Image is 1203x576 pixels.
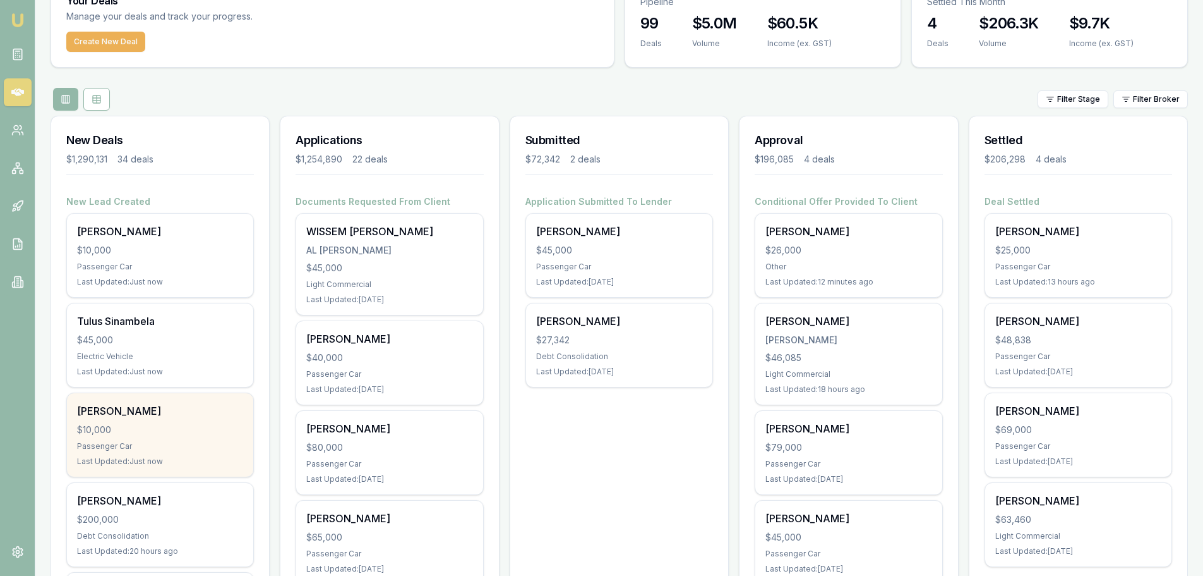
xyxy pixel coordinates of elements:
div: Tulus Sinambela [77,314,243,329]
div: Debt Consolidation [536,352,702,362]
div: 2 deals [570,153,601,166]
div: $45,000 [536,244,702,257]
div: Passenger Car [765,459,931,469]
div: $40,000 [306,352,472,364]
div: $200,000 [77,513,243,526]
span: Filter Stage [1057,94,1100,104]
div: Passenger Car [995,441,1161,451]
div: [PERSON_NAME] [995,224,1161,239]
div: [PERSON_NAME] [765,224,931,239]
div: Last Updated: [DATE] [995,546,1161,556]
div: Last Updated: [DATE] [306,384,472,395]
div: $45,000 [77,334,243,346]
div: $27,342 [536,334,702,346]
div: $1,254,890 [296,153,342,166]
div: Last Updated: [DATE] [536,367,702,377]
h3: $60.5K [767,13,832,34]
div: Passenger Car [765,549,931,559]
p: Manage your deals and track your progress. [66,9,390,24]
div: Passenger Car [995,352,1161,362]
div: 34 deals [117,153,153,166]
h3: $9.7K [1069,13,1134,34]
div: $48,838 [995,334,1161,346]
div: [PERSON_NAME] [995,403,1161,419]
div: Volume [979,39,1039,49]
div: Debt Consolidation [77,531,243,541]
h3: 99 [640,13,662,34]
div: $72,342 [525,153,560,166]
div: Income (ex. GST) [1069,39,1134,49]
div: Last Updated: [DATE] [306,474,472,484]
div: Passenger Car [536,262,702,272]
h3: $206.3K [979,13,1039,34]
div: Light Commercial [765,369,931,379]
div: [PERSON_NAME] [995,493,1161,508]
div: $45,000 [306,262,472,274]
div: Last Updated: Just now [77,277,243,287]
div: $206,298 [985,153,1026,166]
div: Last Updated: [DATE] [995,367,1161,377]
h3: $5.0M [692,13,737,34]
h4: New Lead Created [66,195,254,208]
div: [PERSON_NAME] [765,421,931,436]
div: Last Updated: [DATE] [765,474,931,484]
div: Electric Vehicle [77,352,243,362]
div: Last Updated: Just now [77,457,243,467]
div: $26,000 [765,244,931,257]
div: 22 deals [352,153,388,166]
div: $1,290,131 [66,153,107,166]
div: [PERSON_NAME] [765,334,931,346]
div: Deals [640,39,662,49]
div: [PERSON_NAME] [536,314,702,329]
button: Create New Deal [66,32,145,52]
div: Deals [927,39,949,49]
div: $10,000 [77,244,243,257]
div: Light Commercial [306,279,472,290]
div: $25,000 [995,244,1161,257]
div: [PERSON_NAME] [77,224,243,239]
div: [PERSON_NAME] [77,493,243,508]
div: Last Updated: 20 hours ago [77,546,243,556]
div: Last Updated: 12 minutes ago [765,277,931,287]
span: Filter Broker [1133,94,1180,104]
h4: Conditional Offer Provided To Client [755,195,942,208]
div: Last Updated: [DATE] [765,564,931,574]
h3: Applications [296,132,483,149]
div: [PERSON_NAME] [765,511,931,526]
h3: 4 [927,13,949,34]
div: Volume [692,39,737,49]
div: Passenger Car [306,459,472,469]
div: $10,000 [77,424,243,436]
div: Last Updated: [DATE] [995,457,1161,467]
h4: Application Submitted To Lender [525,195,713,208]
div: Passenger Car [77,262,243,272]
div: Passenger Car [995,262,1161,272]
img: emu-icon-u.png [10,13,25,28]
div: $46,085 [765,352,931,364]
h4: Deal Settled [985,195,1172,208]
div: Passenger Car [306,369,472,379]
div: Last Updated: Just now [77,367,243,377]
div: Light Commercial [995,531,1161,541]
div: [PERSON_NAME] [995,314,1161,329]
div: Last Updated: [DATE] [306,564,472,574]
h4: Documents Requested From Client [296,195,483,208]
div: [PERSON_NAME] [306,511,472,526]
div: Last Updated: 18 hours ago [765,384,931,395]
div: $196,085 [755,153,794,166]
div: [PERSON_NAME] [306,331,472,346]
div: WISSEM [PERSON_NAME] [306,224,472,239]
h3: Approval [755,132,942,149]
div: $45,000 [765,531,931,544]
h3: Settled [985,132,1172,149]
div: $79,000 [765,441,931,454]
div: $63,460 [995,513,1161,526]
div: [PERSON_NAME] [536,224,702,239]
div: [PERSON_NAME] [765,314,931,329]
div: Income (ex. GST) [767,39,832,49]
div: Last Updated: 13 hours ago [995,277,1161,287]
h3: Submitted [525,132,713,149]
div: Last Updated: [DATE] [306,295,472,305]
div: 4 deals [804,153,835,166]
